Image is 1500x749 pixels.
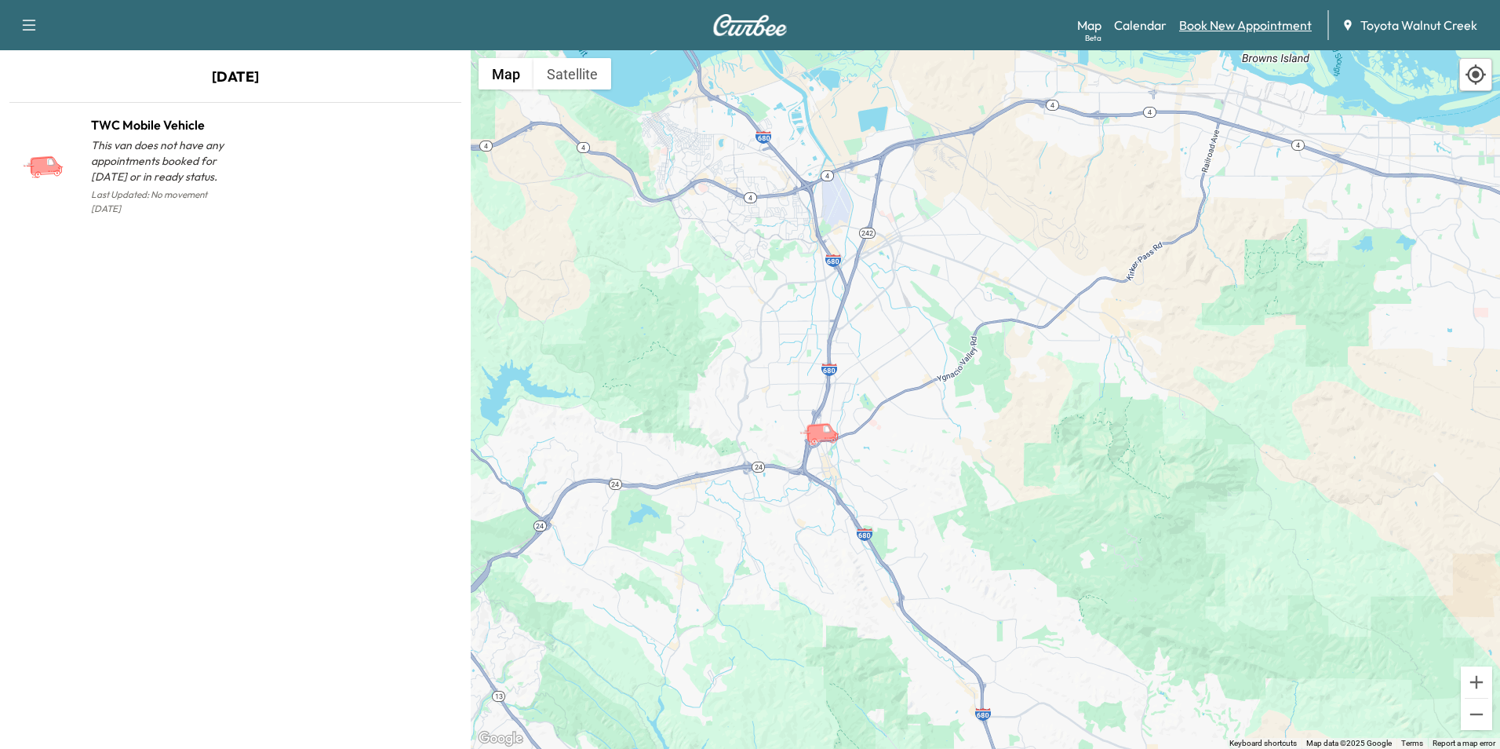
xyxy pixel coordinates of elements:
[533,58,611,90] button: Show satellite imagery
[91,115,235,134] h1: TWC Mobile Vehicle
[475,729,526,749] img: Google
[1461,667,1492,698] button: Zoom in
[1229,738,1297,749] button: Keyboard shortcuts
[1401,739,1423,747] a: Terms (opens in new tab)
[712,14,788,36] img: Curbee Logo
[1077,16,1101,35] a: MapBeta
[1461,699,1492,730] button: Zoom out
[1085,32,1101,44] div: Beta
[1459,58,1492,91] div: Recenter map
[479,58,533,90] button: Show street map
[91,137,235,185] p: This van does not have any appointments booked for [DATE] or in ready status.
[1179,16,1312,35] a: Book New Appointment
[799,406,854,433] gmp-advanced-marker: TWC Mobile Vehicle
[91,185,235,219] p: Last Updated: No movement [DATE]
[1114,16,1167,35] a: Calendar
[475,729,526,749] a: Open this area in Google Maps (opens a new window)
[1360,16,1477,35] span: Toyota Walnut Creek
[1433,739,1495,747] a: Report a map error
[1306,739,1392,747] span: Map data ©2025 Google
